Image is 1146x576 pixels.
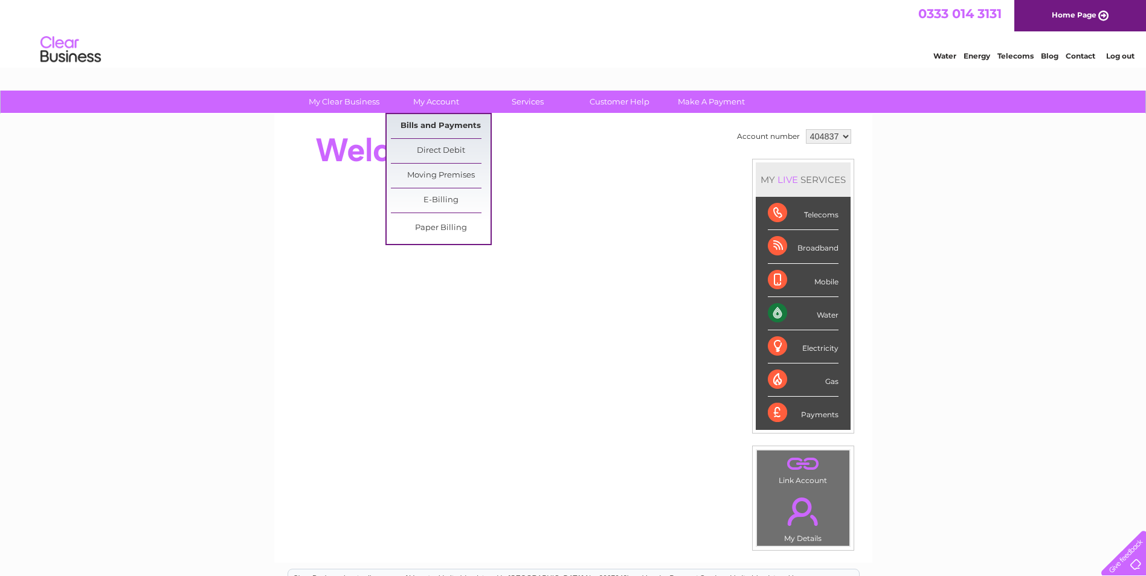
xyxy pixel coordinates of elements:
[734,126,803,147] td: Account number
[288,7,859,59] div: Clear Business is a trading name of Verastar Limited (registered in [GEOGRAPHIC_DATA] No. 3667643...
[756,162,851,197] div: MY SERVICES
[760,453,846,475] a: .
[997,51,1034,60] a: Telecoms
[964,51,990,60] a: Energy
[391,114,491,138] a: Bills and Payments
[391,164,491,188] a: Moving Premises
[391,188,491,213] a: E-Billing
[40,31,101,68] img: logo.png
[768,330,839,363] div: Electricity
[478,91,578,113] a: Services
[768,297,839,330] div: Water
[768,230,839,263] div: Broadband
[756,487,850,546] td: My Details
[768,264,839,297] div: Mobile
[918,6,1002,21] a: 0333 014 3131
[775,174,800,185] div: LIVE
[760,490,846,533] a: .
[570,91,669,113] a: Customer Help
[386,91,486,113] a: My Account
[294,91,394,113] a: My Clear Business
[756,450,850,488] td: Link Account
[768,397,839,429] div: Payments
[662,91,761,113] a: Make A Payment
[1106,51,1135,60] a: Log out
[1041,51,1058,60] a: Blog
[768,197,839,230] div: Telecoms
[391,216,491,240] a: Paper Billing
[391,139,491,163] a: Direct Debit
[1066,51,1095,60] a: Contact
[933,51,956,60] a: Water
[768,363,839,397] div: Gas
